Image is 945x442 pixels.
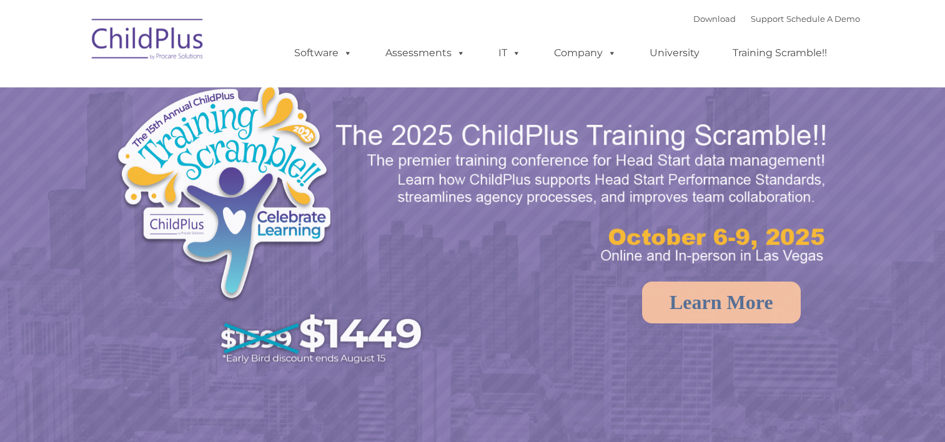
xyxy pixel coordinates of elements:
[542,41,629,66] a: Company
[642,282,801,323] a: Learn More
[786,14,860,24] a: Schedule A Demo
[637,41,712,66] a: University
[693,14,736,24] a: Download
[86,10,210,72] img: ChildPlus by Procare Solutions
[373,41,478,66] a: Assessments
[720,41,839,66] a: Training Scramble!!
[693,14,860,24] font: |
[282,41,365,66] a: Software
[751,14,784,24] a: Support
[486,41,533,66] a: IT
